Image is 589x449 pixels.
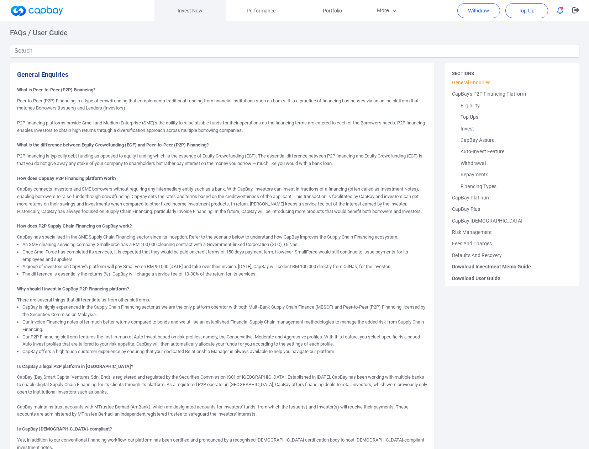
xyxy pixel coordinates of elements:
a: Repayments [452,169,572,180]
li: CapBay offers a high touch customer experience by ensuring that your dedicated Relationship Manag... [22,348,427,356]
strong: Is CapBay [DEMOGRAPHIC_DATA]-compliant? [17,426,112,432]
span: Performance [247,7,275,15]
li: CapBay is highly experienced in the Supply Chain Financing sector as we are the only platform ope... [22,304,427,319]
strong: Why should I invest in CapBay P2P Financing platform? [17,286,129,292]
a: Fees And Charges [452,238,572,249]
h3: FAQs / User Guide [10,27,579,38]
button: Top Up [505,3,548,18]
a: General Enquiries [452,77,572,88]
a: Eligibility [452,100,572,111]
li: The difference is essentially the returns (%). CapBay will charge a service fee of 10-30% of the ... [22,271,427,278]
a: CapBay Plus [452,203,572,215]
span: Download Investment Memo Guide [452,261,572,272]
strong: What is the difference between Equity Crowdfunding (ECF) and Peer-to-Peer (P2P) Financing? [17,142,209,148]
li: Once SmallForce has completed its services, it is expected that they would be paid on credit term... [22,248,427,263]
a: Auto-Invest Feature [452,146,572,157]
li: Our P2P Financing platform features the first-in-market Auto Invest based on risk profiles, namel... [22,333,427,348]
input: Search [10,44,579,58]
strong: How does P2P Supply Chain Financing on CapBay work? [17,223,132,229]
span: Download User Guide [452,273,572,284]
strong: How does CapBay P2P Financing platform work? [17,176,116,181]
strong: Is CapBay a legal P2P platform in [GEOGRAPHIC_DATA]? [17,364,133,369]
a: Withdrawal [452,157,572,169]
p: CapBay connects Investors and SME borrowers without requiring any intermediary entity such as a b... [17,186,427,223]
a: Top Ups [452,111,572,123]
h4: General Enquiries [17,70,427,79]
a: Defaults And Recovery [452,250,572,261]
p: There are several things that differentiate us from other platforms: [17,296,427,363]
a: CapBay Platinum [452,192,572,203]
span: Top Up [519,7,534,14]
p: CapBay has specialised in the SME Supply Chain Financing sector since its inception. Refer to the... [17,234,427,285]
p: Peer-to-Peer (P2P) Financing is a type of crowdfunding that complements traditional funding from ... [17,97,427,142]
li: Our Invoice Financing notes offer much better returns compared to bonds and we utilise an establi... [22,319,427,333]
a: Risk Management [452,226,572,238]
a: Financing Types [452,181,572,192]
h5: Sections [452,70,474,77]
p: CapBay (Bay Smart Capital Ventures Sdn. Bhd) is registered and regulated by the Securities Commis... [17,374,427,426]
li: A group of investors on CapBay's platform will pay SmallForce RM 90,000 [DATE] and take over thei... [22,263,427,271]
span: Portfolio [323,7,342,15]
p: P2P financing is typically debt funding as opposed to equity funding which is the essence of Equi... [17,153,427,175]
button: Withdraw [457,3,500,18]
a: CapBay's P2P Financing Platform [452,88,572,100]
a: Invest [452,123,572,134]
strong: What is Peer-to-Peer (P2P) Financing? [17,87,95,92]
a: CapBay Assure [452,134,572,146]
a: CapBay [DEMOGRAPHIC_DATA] [452,215,572,226]
li: An SME cleaning servicing company, SmallForce has a RM 100,000 cleaning contract with a Governmen... [22,241,427,248]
